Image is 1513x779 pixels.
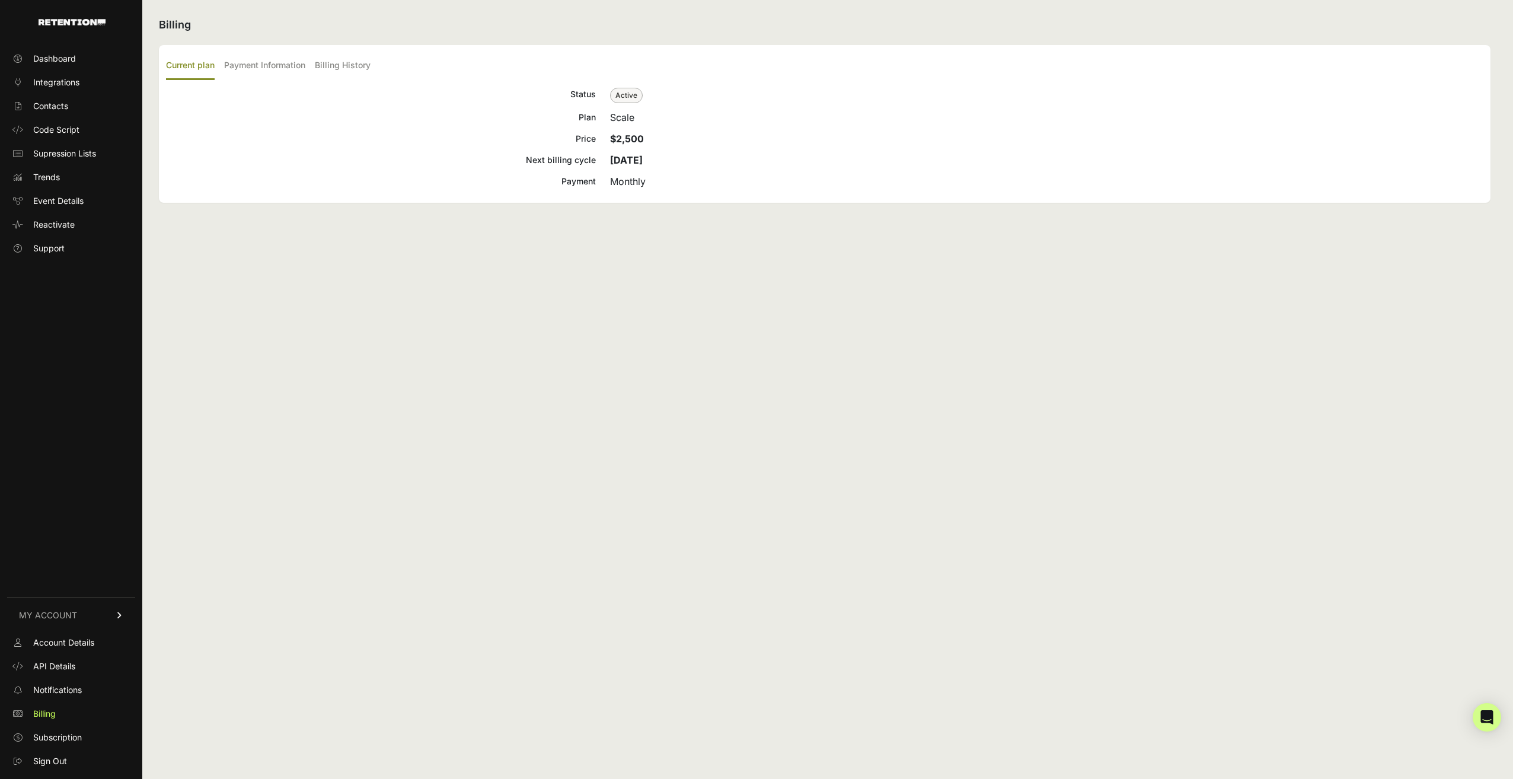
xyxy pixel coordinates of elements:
span: API Details [33,660,75,672]
a: MY ACCOUNT [7,597,135,633]
a: Subscription [7,728,135,747]
a: Support [7,239,135,258]
div: Status [166,87,596,103]
img: Retention.com [39,19,106,25]
div: Payment [166,174,596,189]
a: Account Details [7,633,135,652]
a: Sign Out [7,752,135,771]
span: Subscription [33,732,82,743]
div: Price [166,132,596,146]
strong: $2,500 [610,133,644,145]
span: Reactivate [33,219,75,231]
span: Supression Lists [33,148,96,159]
span: Integrations [33,76,79,88]
div: Next billing cycle [166,153,596,167]
a: Reactivate [7,215,135,234]
span: Active [610,88,643,103]
span: Support [33,242,65,254]
span: Billing [33,708,56,720]
div: Plan [166,110,596,124]
span: Event Details [33,195,84,207]
a: Integrations [7,73,135,92]
strong: [DATE] [610,154,643,166]
a: Dashboard [7,49,135,68]
span: MY ACCOUNT [19,609,77,621]
div: Scale [610,110,1483,124]
a: API Details [7,657,135,676]
span: Sign Out [33,755,67,767]
a: Notifications [7,681,135,700]
h2: Billing [159,17,1490,33]
a: Trends [7,168,135,187]
span: Contacts [33,100,68,112]
span: Notifications [33,684,82,696]
span: Trends [33,171,60,183]
a: Billing [7,704,135,723]
label: Billing History [315,52,371,80]
div: Monthly [610,174,1483,189]
a: Contacts [7,97,135,116]
div: Open Intercom Messenger [1473,703,1501,732]
a: Code Script [7,120,135,139]
a: Event Details [7,191,135,210]
span: Code Script [33,124,79,136]
span: Account Details [33,637,94,649]
label: Current plan [166,52,215,80]
label: Payment Information [224,52,305,80]
span: Dashboard [33,53,76,65]
a: Supression Lists [7,144,135,163]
